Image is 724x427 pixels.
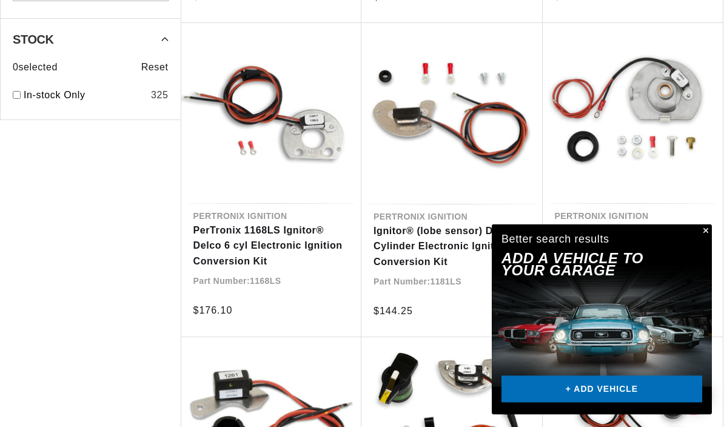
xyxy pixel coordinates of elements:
span: Stock [13,34,54,46]
h2: Add A VEHICLE to your garage [501,252,672,277]
a: + ADD VEHICLE [501,376,702,403]
button: Close [697,224,712,239]
a: Ignitor® (lobe sensor) Delco 8 Cylinder Electronic Ignition Conversion Kit [374,224,531,271]
span: Reset [141,60,169,76]
div: Better search results [501,230,609,248]
span: 0 selected [13,60,58,76]
a: PerTronix 1247 Ignitor® Ford 4 cyl Electronic Ignition Conversion Kit [555,223,711,270]
a: PerTronix 1168LS Ignitor® Delco 6 cyl Electronic Ignition Conversion Kit [193,223,350,270]
div: 325 [151,88,169,104]
a: In-stock Only [24,88,146,104]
